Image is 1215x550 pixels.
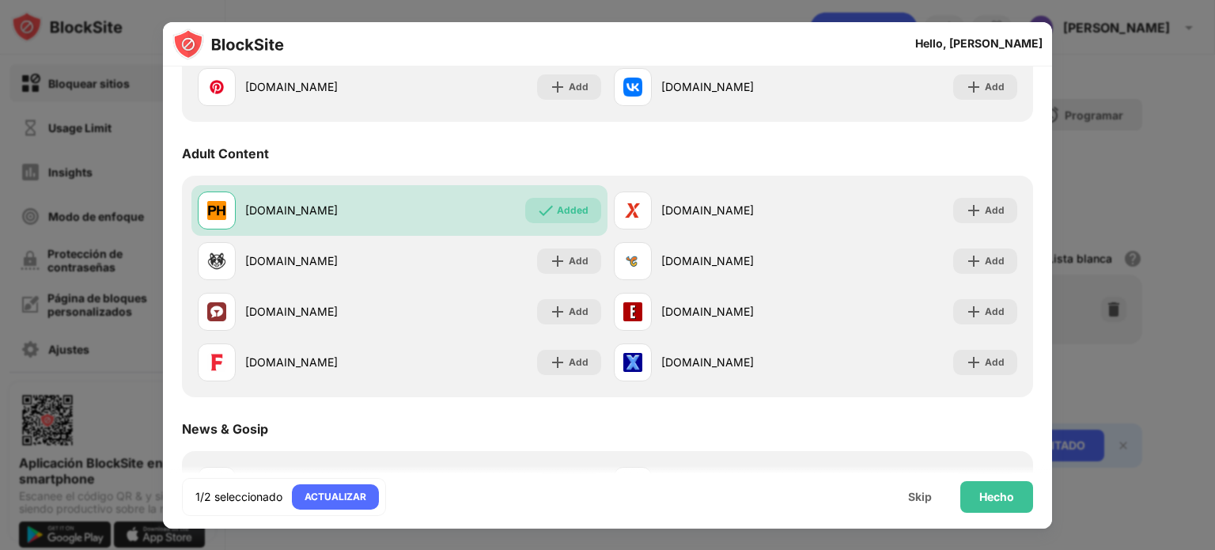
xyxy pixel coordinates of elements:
div: [DOMAIN_NAME] [661,78,816,95]
div: [DOMAIN_NAME] [245,78,399,95]
img: favicons [623,353,642,372]
img: favicons [207,78,226,97]
img: favicons [207,252,226,271]
div: Add [569,355,589,370]
div: [DOMAIN_NAME] [245,252,399,269]
img: favicons [623,201,642,220]
img: favicons [207,353,226,372]
div: [DOMAIN_NAME] [245,202,399,218]
div: Add [985,253,1005,269]
div: [DOMAIN_NAME] [661,354,816,370]
img: favicons [207,201,226,220]
div: Add [985,79,1005,95]
div: Add [569,253,589,269]
div: [DOMAIN_NAME] [245,303,399,320]
div: Add [569,79,589,95]
div: News & Gosip [182,421,268,437]
img: favicons [623,252,642,271]
div: 1/2 seleccionado [195,489,282,505]
div: Added [557,203,589,218]
div: Skip [908,491,932,503]
div: [DOMAIN_NAME] [245,354,399,370]
img: favicons [623,302,642,321]
img: favicons [623,78,642,97]
div: Hecho [979,491,1014,503]
div: Add [985,304,1005,320]
div: Add [985,203,1005,218]
div: Add [569,304,589,320]
div: [DOMAIN_NAME] [661,202,816,218]
div: Hello, [PERSON_NAME] [915,37,1043,50]
div: [DOMAIN_NAME] [661,303,816,320]
img: logo-blocksite.svg [172,28,284,60]
img: favicons [207,302,226,321]
div: Add [985,355,1005,370]
div: ACTUALIZAR [305,489,366,505]
div: [DOMAIN_NAME] [661,252,816,269]
div: Adult Content [182,146,269,161]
